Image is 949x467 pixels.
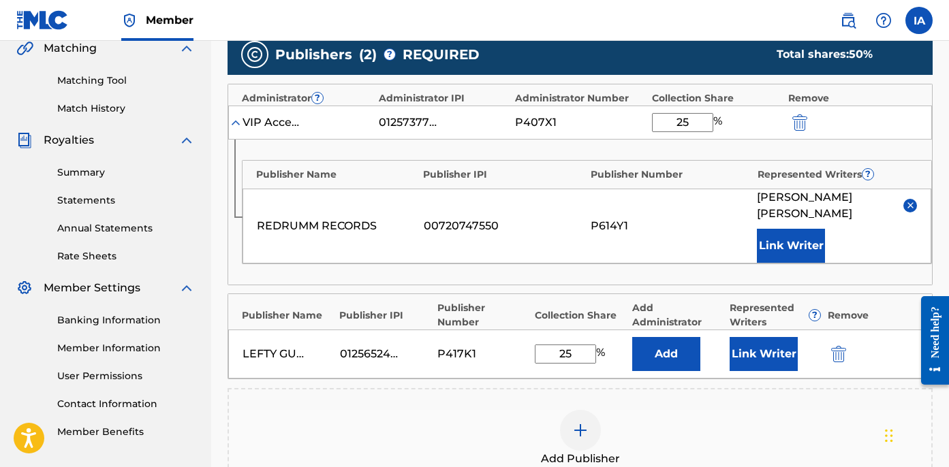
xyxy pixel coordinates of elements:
img: expand [178,280,195,296]
span: ? [809,310,820,321]
img: add [572,422,589,438]
span: Member Settings [44,280,140,296]
div: Publisher IPI [423,167,583,182]
span: Royalties [44,132,94,148]
span: Publishers [275,44,352,65]
img: expand [178,40,195,57]
div: Administrator [242,91,372,106]
img: Royalties [16,132,33,148]
a: Summary [57,165,195,180]
a: Rate Sheets [57,249,195,263]
div: Drag [885,415,893,456]
div: Administrator Number [515,91,645,106]
img: remove-from-list-button [905,200,916,210]
div: Publisher Name [242,308,332,323]
div: Remove [828,308,918,323]
img: 12a2ab48e56ec057fbd8.svg [792,114,807,131]
button: Link Writer [730,337,798,371]
iframe: Resource Center [911,285,949,395]
div: Collection Share [535,308,625,323]
span: % [596,344,608,364]
a: Member Information [57,341,195,355]
div: Publisher Number [437,301,528,329]
span: REQUIRED [403,44,480,65]
img: expand-cell-toggle [229,116,243,129]
div: Total shares: [777,46,905,63]
span: Member [146,12,193,28]
a: User Permissions [57,369,195,383]
div: Publisher IPI [339,308,430,323]
img: Matching [16,40,33,57]
a: Match History [57,101,195,116]
img: MLC Logo [16,10,69,30]
img: 12a2ab48e56ec057fbd8.svg [831,346,846,362]
a: Member Benefits [57,425,195,439]
a: Annual Statements [57,221,195,236]
button: Link Writer [757,229,825,263]
span: [PERSON_NAME] [PERSON_NAME] [757,189,893,222]
a: Banking Information [57,313,195,327]
span: Matching [44,40,97,57]
span: % [713,113,726,132]
img: Member Settings [16,280,33,296]
div: Add Administrator [632,301,723,329]
a: Statements [57,193,195,208]
span: Add Publisher [541,451,620,467]
img: Top Rightsholder [121,12,138,29]
div: Remove [788,91,918,106]
div: Help [870,7,897,34]
img: expand [178,132,195,148]
div: Administrator IPI [379,91,509,106]
span: ? [312,93,323,103]
img: help [875,12,892,29]
div: Represented Writers [730,301,820,329]
span: ? [384,49,395,60]
div: User Menu [905,7,933,34]
div: Collection Share [652,91,782,106]
button: Add [632,337,700,371]
iframe: Chat Widget [881,402,949,467]
a: Public Search [835,7,862,34]
img: publishers [247,46,263,63]
span: 50 % [849,48,873,61]
div: Represented Writers [758,167,918,182]
div: REDRUMM RECORDS [257,218,417,234]
span: ( 2 ) [359,44,377,65]
div: Publisher Number [591,167,751,182]
a: Contact Information [57,397,195,411]
div: 00720747550 [424,218,584,234]
div: Publisher Name [256,167,416,182]
span: ? [862,169,873,180]
div: P614Y1 [591,218,751,234]
img: search [840,12,856,29]
a: Matching Tool [57,74,195,88]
